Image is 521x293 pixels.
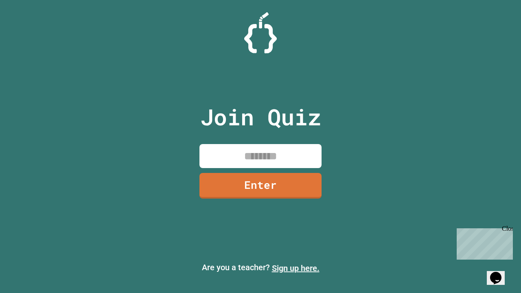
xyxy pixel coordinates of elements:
a: Sign up here. [272,263,320,273]
p: Join Quiz [200,100,321,134]
iframe: chat widget [453,225,513,260]
iframe: chat widget [487,260,513,285]
p: Are you a teacher? [7,261,514,274]
a: Enter [199,173,322,199]
div: Chat with us now!Close [3,3,56,52]
img: Logo.svg [244,12,277,53]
